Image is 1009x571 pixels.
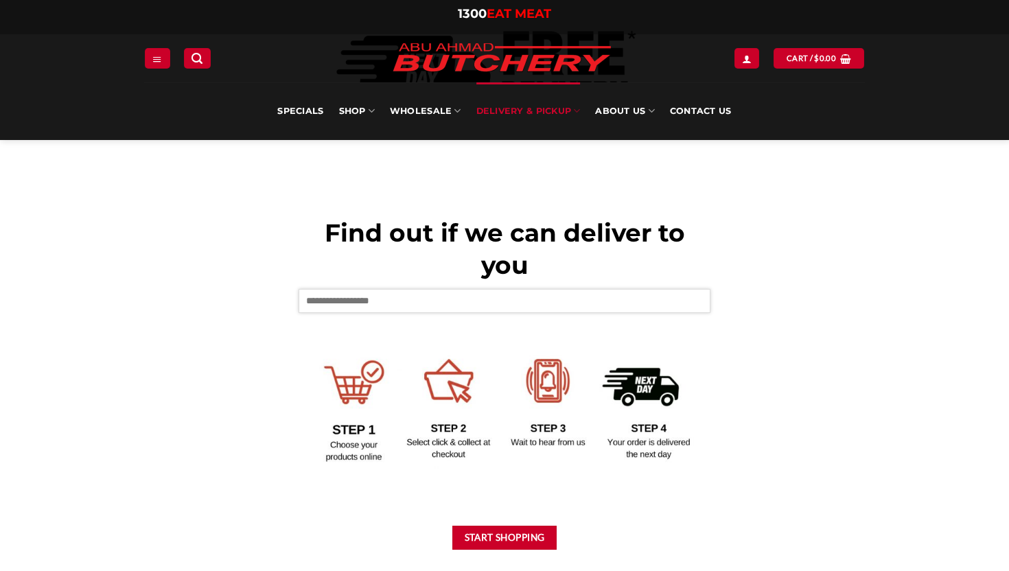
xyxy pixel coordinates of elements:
a: SHOP [339,82,375,140]
a: Specials [277,82,323,140]
img: Abu Ahmad Butchery [382,34,622,82]
span: $ [814,52,819,65]
button: Start Shopping [452,526,557,550]
a: Contact Us [670,82,732,140]
span: Cart / [787,52,836,65]
span: EAT MEAT [487,6,551,21]
img: Delivery Options [299,342,710,469]
a: Login [734,48,759,68]
bdi: 0.00 [814,54,836,62]
a: Wholesale [390,82,461,140]
a: About Us [595,82,654,140]
a: Search [184,48,210,68]
span: Find out if we can deliver to you [325,218,685,280]
a: Delivery & Pickup [476,82,581,140]
a: 1300EAT MEAT [458,6,551,21]
a: View cart [774,48,864,68]
a: Menu [145,48,170,68]
span: 1300 [458,6,487,21]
